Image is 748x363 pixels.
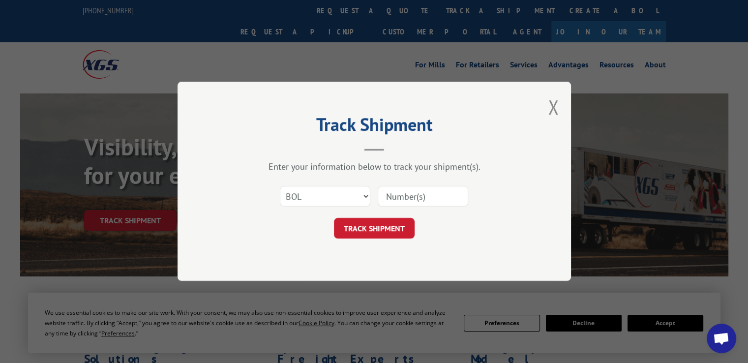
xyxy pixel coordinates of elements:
[334,218,415,239] button: TRACK SHIPMENT
[707,324,736,353] div: Open chat
[548,94,559,120] button: Close modal
[378,186,468,207] input: Number(s)
[227,118,522,136] h2: Track Shipment
[227,161,522,173] div: Enter your information below to track your shipment(s).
